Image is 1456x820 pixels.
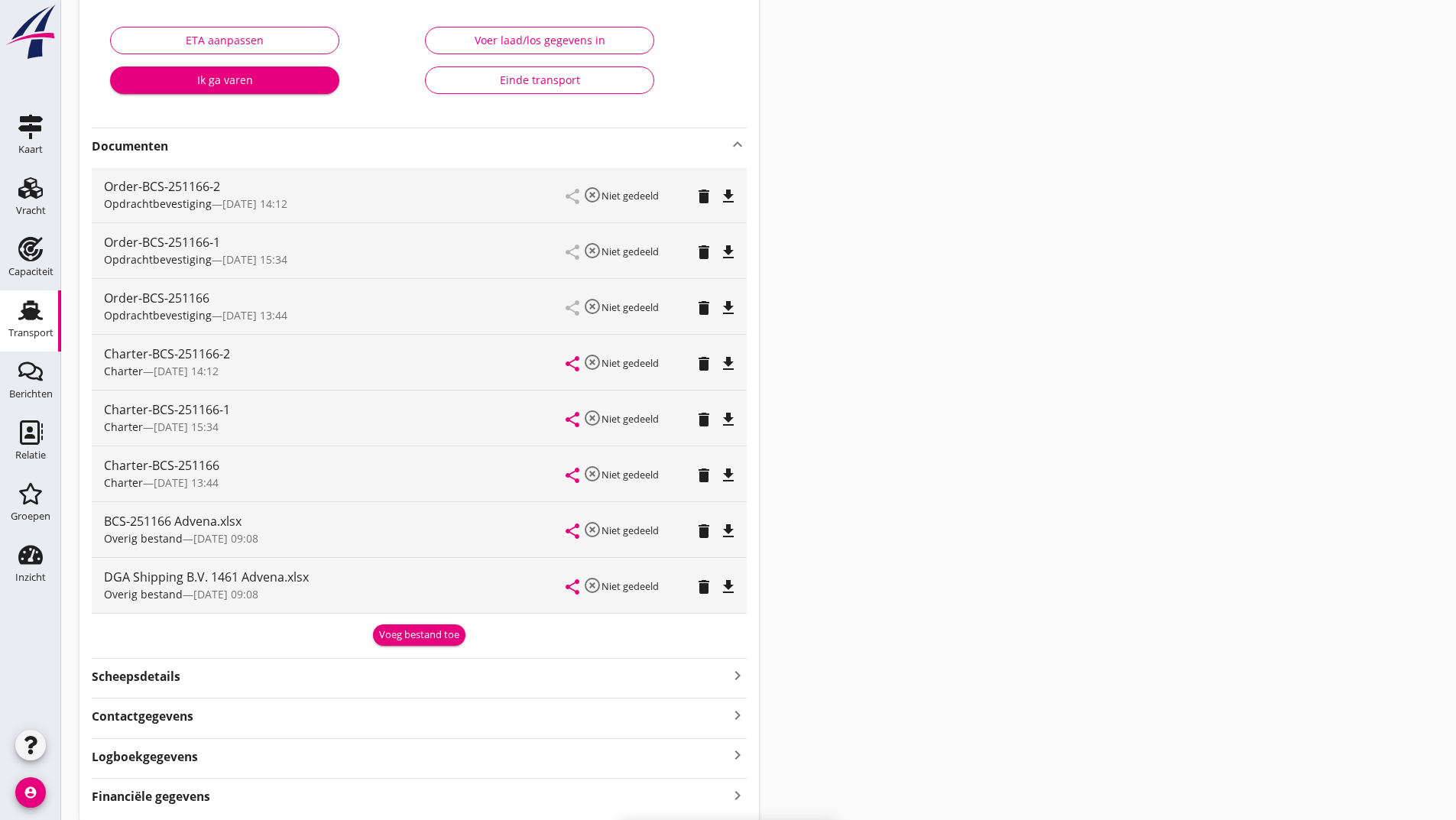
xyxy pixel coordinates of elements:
span: Overig bestand [104,587,183,601]
div: Order-BCS-251166-1 [104,233,566,251]
div: — [104,196,566,212]
span: [DATE] 09:08 [193,531,258,546]
div: Kaart [18,144,43,154]
small: Niet gedeeld [602,245,659,258]
div: — [104,475,566,491]
span: Overig bestand [104,531,183,546]
span: [DATE] 13:44 [154,475,219,490]
i: share [563,355,582,373]
div: — [104,251,566,267]
i: delete [695,522,713,540]
div: Order-BCS-251166-2 [104,177,566,196]
span: [DATE] 15:34 [154,420,219,434]
button: Einde transport [425,66,654,94]
button: Voer laad/los gegevens in [425,27,654,54]
span: Opdrachtbevestiging [104,196,212,211]
small: Niet gedeeld [602,468,659,481]
i: file_download [719,187,738,206]
i: share [563,578,582,596]
button: ETA aanpassen [110,27,339,54]
div: Voeg bestand toe [379,627,459,643]
i: file_download [719,522,738,540]
i: keyboard_arrow_right [728,785,747,805]
small: Niet gedeeld [602,356,659,370]
i: delete [695,243,713,261]
i: delete [695,187,713,206]
strong: Contactgegevens [92,708,193,725]
div: ETA aanpassen [123,32,326,48]
div: Charter-BCS-251166-1 [104,400,566,419]
div: Vracht [16,206,46,216]
i: highlight_off [583,186,602,204]
button: Voeg bestand toe [373,624,465,646]
i: file_download [719,355,738,373]
small: Niet gedeeld [602,579,659,593]
div: Einde transport [438,72,641,88]
div: Ik ga varen [122,72,327,88]
span: [DATE] 15:34 [222,252,287,267]
div: — [104,586,566,602]
div: — [104,419,566,435]
div: BCS-251166 Advena.xlsx [104,512,566,530]
i: share [563,466,582,485]
span: [DATE] 09:08 [193,587,258,601]
small: Niet gedeeld [602,300,659,314]
div: Order-BCS-251166 [104,289,566,307]
span: [DATE] 13:44 [222,308,287,322]
i: highlight_off [583,520,602,539]
div: Relatie [15,450,46,460]
div: — [104,363,566,379]
span: Charter [104,475,143,490]
div: DGA Shipping B.V. 1461 Advena.xlsx [104,568,566,586]
small: Niet gedeeld [602,412,659,426]
i: delete [695,466,713,485]
div: — [104,530,566,546]
small: Niet gedeeld [602,189,659,203]
div: Charter-BCS-251166-2 [104,345,566,363]
div: Groepen [11,511,50,521]
i: account_circle [15,777,46,808]
strong: Scheepsdetails [92,668,180,685]
div: Charter-BCS-251166 [104,456,566,475]
i: highlight_off [583,297,602,316]
strong: Documenten [92,138,728,155]
span: Opdrachtbevestiging [104,252,212,267]
div: Berichten [9,389,53,399]
i: delete [695,299,713,317]
span: [DATE] 14:12 [222,196,287,211]
strong: Logboekgegevens [92,748,198,766]
i: share [563,410,582,429]
div: Transport [8,328,54,338]
span: Charter [104,364,143,378]
i: keyboard_arrow_right [728,745,747,766]
span: Charter [104,420,143,434]
i: keyboard_arrow_right [728,705,747,725]
i: keyboard_arrow_right [728,665,747,685]
i: file_download [719,243,738,261]
i: file_download [719,410,738,429]
i: highlight_off [583,353,602,371]
strong: Financiële gegevens [92,788,210,805]
div: Capaciteit [8,267,54,277]
small: Niet gedeeld [602,523,659,537]
div: Inzicht [15,572,46,582]
i: delete [695,578,713,596]
i: file_download [719,578,738,596]
i: file_download [719,466,738,485]
i: highlight_off [583,409,602,427]
i: highlight_off [583,241,602,260]
i: delete [695,410,713,429]
i: highlight_off [583,465,602,483]
div: — [104,307,566,323]
span: Opdrachtbevestiging [104,308,212,322]
i: keyboard_arrow_up [728,135,747,154]
i: share [563,522,582,540]
i: file_download [719,299,738,317]
img: logo-small.a267ee39.svg [3,4,58,60]
button: Ik ga varen [110,66,339,94]
div: Voer laad/los gegevens in [438,32,641,48]
i: delete [695,355,713,373]
span: [DATE] 14:12 [154,364,219,378]
i: highlight_off [583,576,602,595]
